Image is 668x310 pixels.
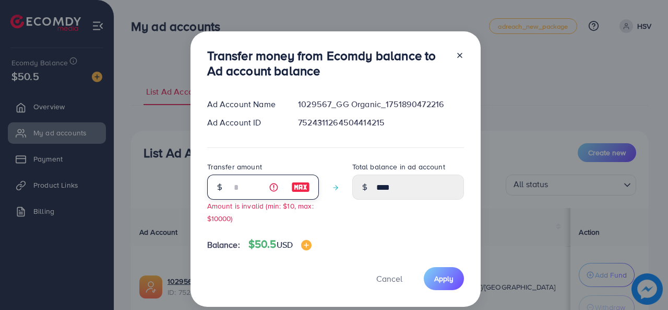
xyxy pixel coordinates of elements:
img: image [301,240,312,250]
div: Ad Account Name [199,98,290,110]
div: Ad Account ID [199,117,290,129]
span: Apply [434,273,454,284]
span: Balance: [207,239,240,251]
h3: Transfer money from Ecomdy balance to Ad account balance [207,48,447,78]
span: USD [277,239,293,250]
small: Amount is invalid (min: $10, max: $10000) [207,201,314,223]
button: Cancel [363,267,415,290]
img: image [291,181,310,193]
button: Apply [424,267,464,290]
span: Cancel [376,273,402,284]
h4: $50.5 [248,238,312,251]
div: 1029567_GG Organic_1751890472216 [290,98,472,110]
label: Transfer amount [207,162,262,172]
label: Total balance in ad account [352,162,445,172]
div: 7524311264504414215 [290,117,472,129]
